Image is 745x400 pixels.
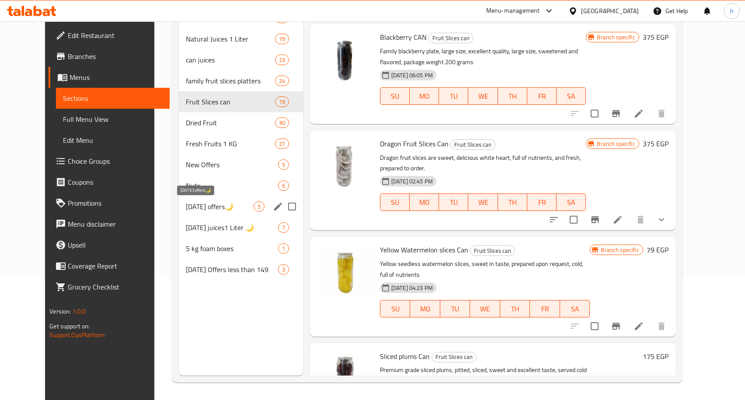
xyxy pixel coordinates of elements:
[186,222,278,233] span: [DATE] juices1 Liter 🌙
[49,306,71,317] span: Version:
[564,210,583,229] span: Select to update
[530,300,560,317] button: FR
[56,130,170,151] a: Edit Menu
[380,87,410,105] button: SU
[585,317,604,335] span: Select to update
[179,154,303,175] div: New Offers5
[380,31,427,44] span: Blackberry CAN
[647,244,668,256] h6: 79 EGP
[272,200,285,213] button: edit
[472,196,494,209] span: WE
[498,193,527,211] button: TH
[186,138,275,149] div: Fresh Fruits 1 KG
[68,240,163,250] span: Upsell
[279,266,289,274] span: 3
[275,56,289,64] span: 23
[179,175,303,196] div: Nuts6
[498,87,527,105] button: TH
[531,196,553,209] span: FR
[501,90,524,103] span: TH
[68,198,163,208] span: Promotions
[730,6,734,16] span: h
[470,246,515,256] span: Fruit Slices can
[606,103,627,124] button: Branch-specific-item
[56,109,170,130] a: Full Menu View
[70,72,163,83] span: Menus
[49,172,170,193] a: Coupons
[564,303,587,315] span: SA
[56,88,170,109] a: Sections
[49,276,170,297] a: Grocery Checklist
[560,196,582,209] span: SA
[186,264,278,275] span: [DATE] Offers less than 149
[428,33,473,43] div: Fruit Slices can
[68,177,163,187] span: Coupons
[279,161,289,169] span: 5
[384,303,407,315] span: SU
[651,316,672,337] button: delete
[388,284,436,292] span: [DATE] 04:23 PM
[384,196,406,209] span: SU
[439,193,468,211] button: TU
[275,98,289,106] span: 19
[531,90,553,103] span: FR
[179,70,303,91] div: family fruit slices platters24
[380,152,586,174] p: Dragon fruit slices are sweet, delicious white heart, full of nutrients, and fresh, prepared to o...
[413,196,435,209] span: MO
[275,119,289,127] span: 30
[278,180,289,191] div: items
[186,76,275,86] span: family fruit slices platters
[49,234,170,255] a: Upsell
[49,67,170,88] a: Menus
[279,245,289,253] span: 1
[557,87,586,105] button: SA
[380,365,639,376] p: Premium grade sliced ​​plums, pitted, sliced, sweet and excellent taste, served cold
[597,246,642,254] span: Branch specific
[500,300,530,317] button: TH
[73,306,86,317] span: 1.0.0
[432,352,477,362] div: Fruit Slices can
[643,31,668,43] h6: 375 EGP
[275,138,289,149] div: items
[585,209,606,230] button: Branch-specific-item
[472,90,494,103] span: WE
[380,137,449,150] span: Dragon Fruit Slices Can
[388,177,436,186] span: [DATE] 02:45 PM
[585,104,604,123] span: Select to update
[533,303,557,315] span: FR
[63,114,163,124] span: Full Menu View
[49,255,170,276] a: Coverage Report
[470,245,515,256] div: Fruit Slices can
[254,201,265,212] div: items
[49,46,170,67] a: Branches
[49,329,105,341] a: Support.OpsPlatform
[179,133,303,154] div: Fresh Fruits 1 KG27
[317,138,373,193] img: Dragon Fruit Slices Can
[179,28,303,49] div: Natural Juices 1 Liter19
[413,90,435,103] span: MO
[317,244,373,300] img: Yellow Watermelon slices Can
[468,87,498,105] button: WE
[186,55,275,65] span: can juices
[275,140,289,148] span: 27
[186,180,278,191] span: Nuts
[380,300,410,317] button: SU
[186,159,278,170] span: New Offers
[186,264,278,275] div: Ramadan Offers less than 149
[186,222,278,233] div: Ramadan juices1 Liter 🌙
[557,193,586,211] button: SA
[68,30,163,41] span: Edit Restaurant
[410,300,440,317] button: MO
[179,91,303,112] div: Fruit Slices can19
[186,34,275,44] span: Natural Juices 1 Liter
[486,6,540,16] div: Menu-management
[527,193,557,211] button: FR
[186,243,278,254] span: 5 kg foam boxes
[656,214,667,225] svg: Show Choices
[504,303,527,315] span: TH
[501,196,524,209] span: TH
[468,193,498,211] button: WE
